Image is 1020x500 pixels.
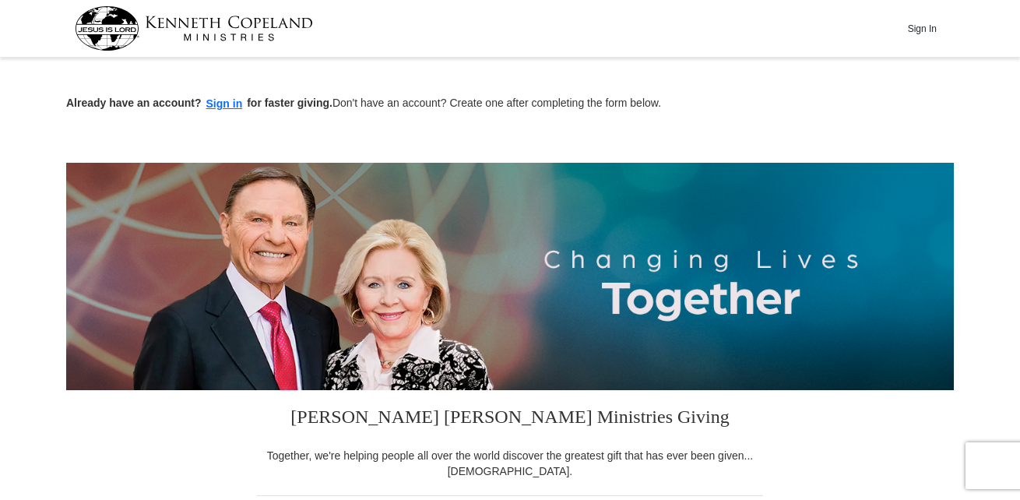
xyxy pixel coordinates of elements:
[257,448,763,479] div: Together, we're helping people all over the world discover the greatest gift that has ever been g...
[899,16,945,40] button: Sign In
[75,6,313,51] img: kcm-header-logo.svg
[66,97,332,109] strong: Already have an account? for faster giving.
[257,390,763,448] h3: [PERSON_NAME] [PERSON_NAME] Ministries Giving
[202,95,248,113] button: Sign in
[66,95,954,113] p: Don't have an account? Create one after completing the form below.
